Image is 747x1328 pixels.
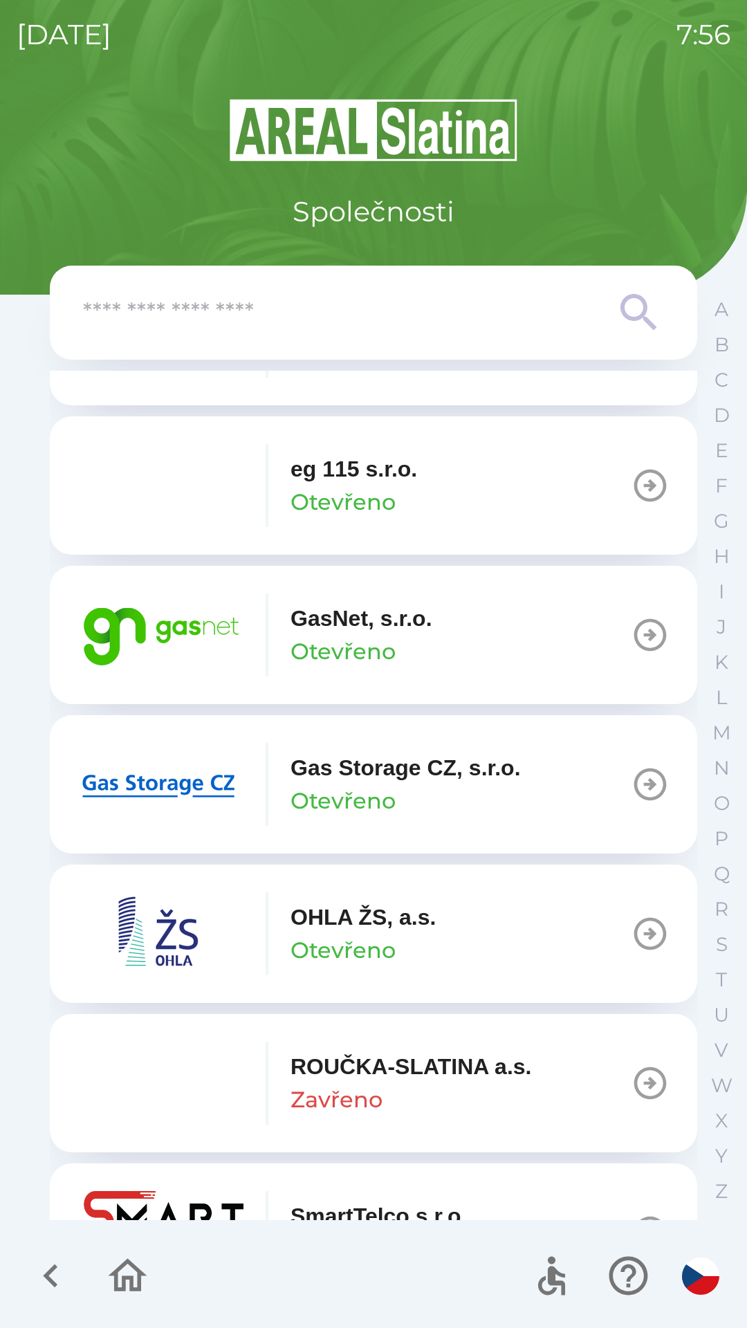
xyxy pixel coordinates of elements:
p: M [712,721,731,745]
button: eg 115 s.r.o.Otevřeno [50,416,697,555]
button: OHLA ŽS, a.s.Otevřeno [50,865,697,1003]
button: Z [704,1174,739,1209]
p: K [714,650,728,674]
p: Q [714,862,730,886]
p: X [715,1109,728,1133]
button: T [704,962,739,997]
p: E [715,439,728,463]
button: Q [704,856,739,892]
p: L [716,685,727,710]
img: 95bd5263-4d84-4234-8c68-46e365c669f1.png [77,593,243,676]
button: D [704,398,739,433]
img: 95230cbc-907d-4dce-b6ee-20bf32430970.png [77,892,243,975]
img: 2bd567fa-230c-43b3-b40d-8aef9e429395.png [77,743,243,826]
img: a1091e8c-df79-49dc-bd76-976ff18fd19d.png [77,1191,243,1274]
p: Gas Storage CZ, s.r.o. [290,751,521,784]
p: W [711,1073,732,1098]
p: Otevřeno [290,486,396,519]
button: E [704,433,739,468]
p: O [714,791,730,815]
p: T [716,968,727,992]
button: O [704,786,739,821]
p: [DATE] [17,14,111,55]
p: SmartTelco s.r.o. [290,1199,468,1233]
button: Y [704,1138,739,1174]
p: ROUČKA-SLATINA a.s. [290,1050,531,1083]
p: I [719,580,724,604]
button: J [704,609,739,645]
p: N [714,756,730,780]
p: R [714,897,728,921]
button: R [704,892,739,927]
button: GasNet, s.r.o.Otevřeno [50,566,697,704]
button: W [704,1068,739,1103]
p: G [714,509,729,533]
p: OHLA ŽS, a.s. [290,901,436,934]
button: U [704,997,739,1033]
p: Otevřeno [290,934,396,967]
p: J [717,615,726,639]
p: Zavřeno [290,1083,382,1116]
img: Logo [50,97,697,163]
p: A [714,297,728,322]
button: A [704,292,739,327]
p: Otevřeno [290,784,396,818]
img: 1a4889b5-dc5b-4fa6-815e-e1339c265386.png [77,444,243,527]
img: cs flag [682,1257,719,1295]
p: F [715,474,728,498]
button: M [704,715,739,750]
button: Gas Storage CZ, s.r.o.Otevřeno [50,715,697,854]
button: N [704,750,739,786]
p: Y [715,1144,728,1168]
img: e7973d4e-78b1-4a83-8dc1-9059164483d7.png [77,1042,243,1125]
button: ROUČKA-SLATINA a.s.Zavřeno [50,1014,697,1152]
p: U [714,1003,729,1027]
button: V [704,1033,739,1068]
p: Společnosti [293,191,454,232]
p: eg 115 s.r.o. [290,452,417,486]
button: P [704,821,739,856]
button: SmartTelco s.r.o.Zavřeno [50,1163,697,1302]
p: H [714,544,730,569]
p: S [716,932,728,957]
button: C [704,362,739,398]
button: B [704,327,739,362]
button: S [704,927,739,962]
p: 7:56 [676,14,730,55]
button: X [704,1103,739,1138]
p: V [714,1038,728,1062]
button: F [704,468,739,504]
p: P [714,827,728,851]
p: D [714,403,730,427]
p: B [714,333,729,357]
button: G [704,504,739,539]
p: Otevřeno [290,635,396,668]
p: C [714,368,728,392]
button: I [704,574,739,609]
button: H [704,539,739,574]
p: Z [715,1179,728,1203]
button: K [704,645,739,680]
button: L [704,680,739,715]
p: GasNet, s.r.o. [290,602,432,635]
